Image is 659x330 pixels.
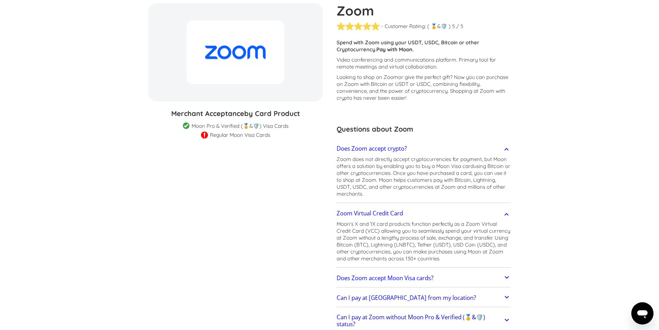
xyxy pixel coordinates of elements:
p: Spend with Zoom using your USDT, USDC, Bitcoin or other Cryptocurrency. [337,39,511,53]
span: or give the perfect gift [398,74,450,80]
a: Zoom Virtual Credit Card [337,206,511,221]
strong: Pay with Moon. [376,46,414,53]
h1: Zoom [337,3,511,18]
a: Can I pay at [GEOGRAPHIC_DATA] from my location? [337,291,511,305]
p: Moon's X and 1X card products function perfectly as a Zoom Virtual Credit Card (VCC) allowing you... [337,221,511,262]
div: 5 [452,23,455,30]
h2: Does Zoom accept crypto? [337,145,407,152]
h2: Can I pay at Zoom without Moon Pro & Verified (🏅&🛡️) status? [337,314,503,328]
div: Moon Pro & Verified (🏅&🛡️) Visa Cards [192,123,289,130]
a: Does Zoom accept Moon Visa cards? [337,271,511,285]
p: Looking to shop on Zoom ? Now you can purchase on Zoom with Bitcoin or USDT or USDC, combining fl... [337,74,511,101]
div: 🏅&🛡️ [431,23,447,30]
iframe: Button to launch messaging window [631,302,653,324]
p: Zoom does not directly accept cryptocurrencies for payment, but Moon offers a solution by enablin... [337,156,511,197]
div: / 5 [456,23,463,30]
a: Does Zoom accept crypto? [337,141,511,156]
div: ( [427,23,429,30]
div: - Customer Rating: [381,23,426,30]
h2: Zoom Virtual Credit Card [337,210,403,217]
h3: Questions about Zoom [337,124,511,134]
span: by Card Product [244,109,300,118]
h2: Does Zoom accept Moon Visa cards? [337,275,433,282]
div: Regular Moon Visa Cards [210,132,270,139]
h3: Merchant Acceptance [148,108,323,119]
h2: Can I pay at [GEOGRAPHIC_DATA] from my location? [337,294,476,301]
div: ) [449,23,451,30]
p: Video conferencing and communications platform. Primary tool for remote meetings and virtual coll... [337,56,511,70]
